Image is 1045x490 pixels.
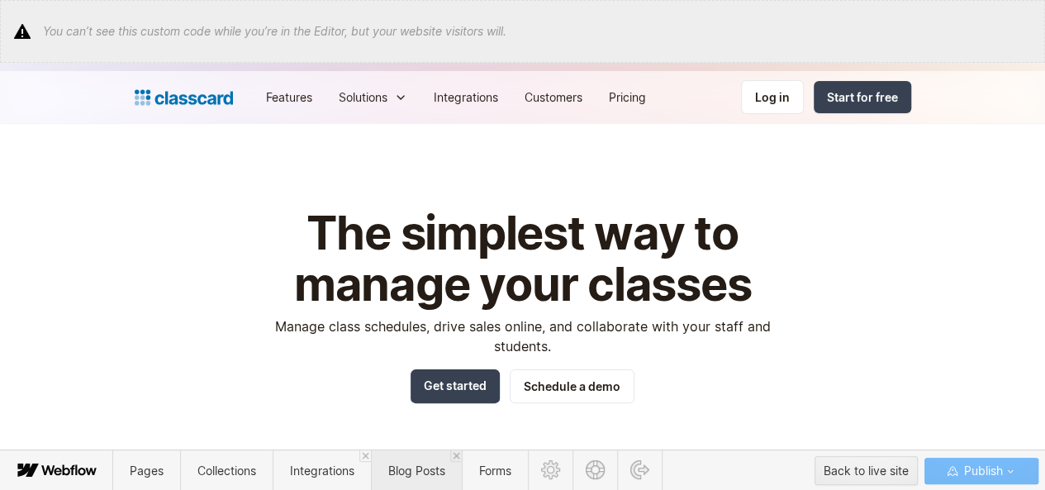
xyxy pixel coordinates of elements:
[924,458,1038,484] button: Publish
[755,88,790,106] div: Log in
[420,78,511,116] a: Integrations
[388,464,445,478] span: Blog Posts
[253,78,325,116] a: Features
[339,88,387,106] div: Solutions
[827,88,898,106] div: Start for free
[596,78,659,116] a: Pricing
[411,369,500,403] a: Get started
[359,450,371,462] a: Close 'Integrations' tab
[260,316,785,356] p: Manage class schedules, drive sales online, and collaborate with your staff and students.
[197,464,256,478] span: Collections
[479,464,511,478] span: Forms
[290,464,354,478] span: Integrations
[130,464,164,478] span: Pages
[814,81,911,113] a: Start for free
[260,208,785,310] h1: The simplest way to manage your classes
[824,459,909,483] div: Back to live site
[960,459,1002,483] span: Publish
[135,86,233,109] a: home
[450,450,462,462] a: Close 'Blog Posts' tab
[815,456,918,485] button: Back to live site
[511,78,596,116] a: Customers
[510,369,634,403] a: Schedule a demo
[741,80,804,114] a: Log in
[325,78,420,116] div: Solutions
